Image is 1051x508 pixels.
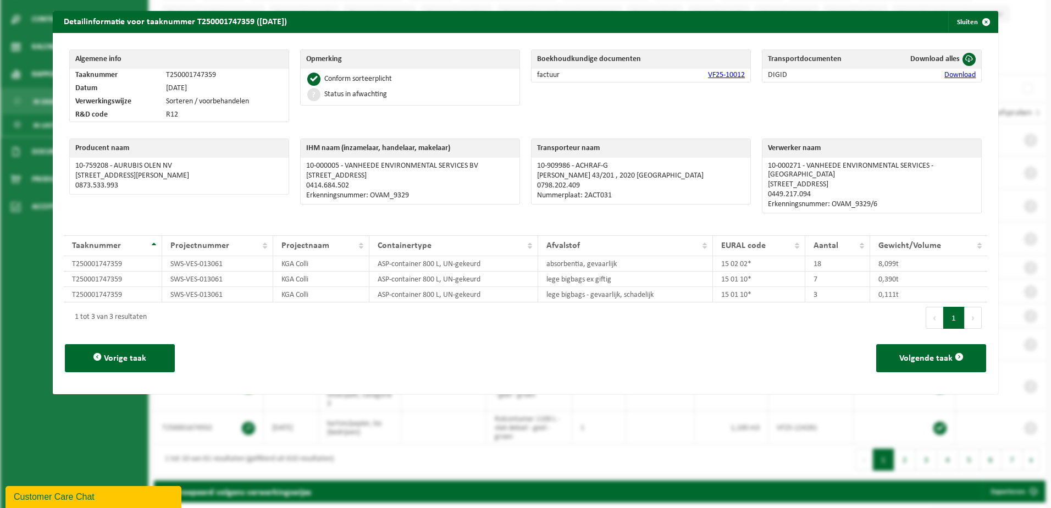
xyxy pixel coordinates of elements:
p: 0449.217.094 [768,190,976,199]
button: Volgende taak [876,344,986,372]
td: ASP-container 800 L, UN-gekeurd [369,256,538,272]
td: Sorteren / voorbehandelen [161,95,288,108]
th: Verwerker naam [762,139,981,158]
span: Containertype [378,241,432,250]
td: T250001747359 [161,69,288,82]
span: Projectnummer [170,241,229,250]
a: Download [944,71,976,79]
td: 3 [805,287,870,302]
iframe: chat widget [5,484,184,508]
p: [STREET_ADDRESS][PERSON_NAME] [75,172,283,180]
td: 15 02 02* [713,256,805,272]
td: KGA Colli [273,256,369,272]
td: SWS-VES-013061 [162,287,274,302]
td: Verwerkingswijze [70,95,161,108]
span: Aantal [814,241,838,250]
td: KGA Colli [273,287,369,302]
td: lege bigbags - gevaarlijk, schadelijk [538,287,713,302]
p: [STREET_ADDRESS] [768,180,976,189]
td: 0,111t [870,287,987,302]
button: Vorige taak [65,344,175,372]
span: EURAL code [721,241,766,250]
td: 0,390t [870,272,987,287]
th: Algemene info [70,50,289,69]
td: DIGID [762,69,877,82]
p: 10-759208 - AURUBIS OLEN NV [75,162,283,170]
p: 0414.684.502 [306,181,514,190]
td: KGA Colli [273,272,369,287]
td: 15 01 10* [713,272,805,287]
button: Sluiten [948,11,997,33]
td: R12 [161,108,288,122]
td: Datum [70,82,161,95]
p: Erkenningsnummer: OVAM_9329 [306,191,514,200]
a: VF25-10012 [708,71,745,79]
td: T250001747359 [64,272,162,287]
div: 1 tot 3 van 3 resultaten [69,308,147,328]
p: [STREET_ADDRESS] [306,172,514,180]
span: Volgende taak [899,354,953,363]
button: Previous [926,307,943,329]
th: Opmerking [301,50,519,69]
p: 10-000271 - VANHEEDE ENVIRONMENTAL SERVICES - [GEOGRAPHIC_DATA] [768,162,976,179]
span: Gewicht/Volume [878,241,941,250]
button: Next [965,307,982,329]
td: ASP-container 800 L, UN-gekeurd [369,272,538,287]
td: R&D code [70,108,161,122]
td: SWS-VES-013061 [162,272,274,287]
th: Transporteur naam [532,139,750,158]
p: [PERSON_NAME] 43/201 , 2020 [GEOGRAPHIC_DATA] [537,172,745,180]
td: SWS-VES-013061 [162,256,274,272]
span: Projectnaam [281,241,329,250]
th: Producent naam [70,139,289,158]
td: ASP-container 800 L, UN-gekeurd [369,287,538,302]
span: Taaknummer [72,241,121,250]
td: factuur [532,69,622,82]
div: Conform sorteerplicht [324,75,392,83]
h2: Detailinformatie voor taaknummer T250001747359 ([DATE]) [53,11,298,32]
p: Nummerplaat: 2ACT031 [537,191,745,200]
p: Erkenningsnummer: OVAM_9329/6 [768,200,976,209]
td: 15 01 10* [713,287,805,302]
div: Status in afwachting [324,91,387,98]
span: Afvalstof [546,241,580,250]
p: 10-000005 - VANHEEDE ENVIRONMENTAL SERVICES BV [306,162,514,170]
p: 0798.202.409 [537,181,745,190]
th: Transportdocumenten [762,50,877,69]
td: 18 [805,256,870,272]
td: T250001747359 [64,287,162,302]
th: Boekhoudkundige documenten [532,50,750,69]
td: lege bigbags ex giftig [538,272,713,287]
p: 10-909986 - ACHRAF-G [537,162,745,170]
span: Vorige taak [104,354,146,363]
td: absorbentia, gevaarlijk [538,256,713,272]
p: 0873.533.993 [75,181,283,190]
span: Download alles [910,55,960,63]
td: [DATE] [161,82,288,95]
td: Taaknummer [70,69,161,82]
button: 1 [943,307,965,329]
td: 8,099t [870,256,987,272]
td: 7 [805,272,870,287]
td: T250001747359 [64,256,162,272]
th: IHM naam (inzamelaar, handelaar, makelaar) [301,139,519,158]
